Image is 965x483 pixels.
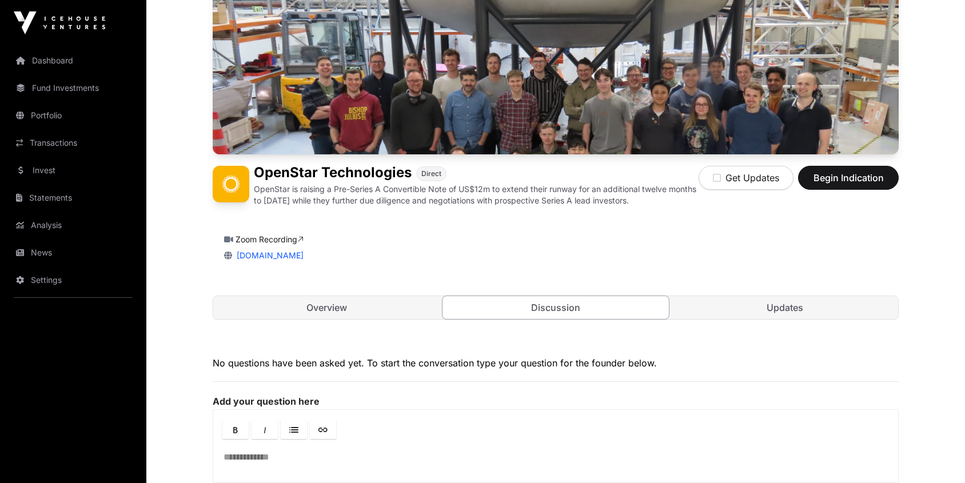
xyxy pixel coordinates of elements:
[213,296,440,319] a: Overview
[671,296,898,319] a: Updates
[9,130,137,155] a: Transactions
[252,420,278,439] a: Italic
[281,420,307,439] a: Lists
[232,250,304,260] a: [DOMAIN_NAME]
[9,240,137,265] a: News
[9,185,137,210] a: Statements
[213,396,899,407] label: Add your question here
[9,103,137,128] a: Portfolio
[236,234,304,244] a: Zoom Recording
[9,158,137,183] a: Invest
[9,75,137,101] a: Fund Investments
[310,420,336,439] a: Link
[222,420,249,439] a: Bold
[421,169,441,178] span: Direct
[9,268,137,293] a: Settings
[213,296,898,319] nav: Tabs
[699,166,793,190] button: Get Updates
[9,48,137,73] a: Dashboard
[908,428,965,483] iframe: Chat Widget
[213,166,249,202] img: OpenStar Technologies
[442,296,670,320] a: Discussion
[812,171,884,185] span: Begin Indication
[14,11,105,34] img: Icehouse Ventures Logo
[254,166,412,181] h1: OpenStar Technologies
[9,213,137,238] a: Analysis
[798,177,899,189] a: Begin Indication
[798,166,899,190] button: Begin Indication
[254,183,699,206] p: OpenStar is raising a Pre-Series A Convertible Note of US$12m to extend their runway for an addit...
[213,356,899,370] p: No questions have been asked yet. To start the conversation type your question for the founder be...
